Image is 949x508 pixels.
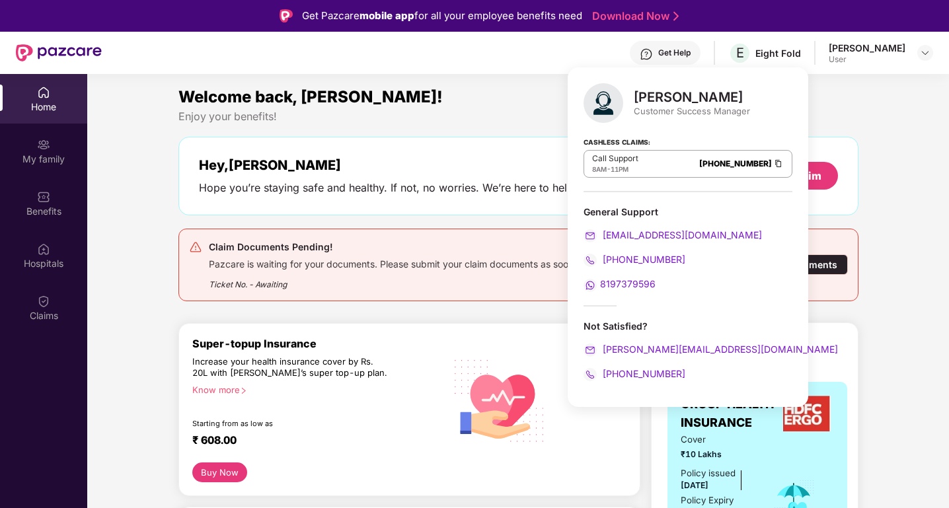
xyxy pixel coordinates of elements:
[360,9,414,22] strong: mobile app
[189,240,202,254] img: svg+xml;base64,PHN2ZyB4bWxucz0iaHR0cDovL3d3dy53My5vcmcvMjAwMC9zdmciIHdpZHRoPSIyNCIgaGVpZ2h0PSIyNC...
[611,165,628,173] span: 11PM
[584,320,792,381] div: Not Satisfied?
[783,396,831,431] img: insurerLogo
[681,493,734,507] div: Policy Expiry
[592,164,638,174] div: -
[37,86,50,99] img: svg+xml;base64,PHN2ZyBpZD0iSG9tZSIgeG1sbnM9Imh0dHA6Ly93d3cudzMub3JnLzIwMDAvc3ZnIiB3aWR0aD0iMjAiIG...
[584,205,792,292] div: General Support
[199,181,577,195] div: Hope you’re staying safe and healthy. If not, no worries. We’re here to help.
[37,242,50,256] img: svg+xml;base64,PHN2ZyBpZD0iSG9zcGl0YWxzIiB4bWxucz0iaHR0cDovL3d3dy53My5vcmcvMjAwMC9zdmciIHdpZHRoPS...
[600,254,685,265] span: [PHONE_NUMBER]
[584,229,597,242] img: svg+xml;base64,PHN2ZyB4bWxucz0iaHR0cDovL3d3dy53My5vcmcvMjAwMC9zdmciIHdpZHRoPSIyMCIgaGVpZ2h0PSIyMC...
[584,279,597,292] img: svg+xml;base64,PHN2ZyB4bWxucz0iaHR0cDovL3d3dy53My5vcmcvMjAwMC9zdmciIHdpZHRoPSIyMCIgaGVpZ2h0PSIyMC...
[600,278,656,289] span: 8197379596
[600,229,762,240] span: [EMAIL_ADDRESS][DOMAIN_NAME]
[681,480,708,490] span: [DATE]
[634,105,750,117] div: Customer Success Manager
[634,89,750,105] div: [PERSON_NAME]
[600,344,838,355] span: [PERSON_NAME][EMAIL_ADDRESS][DOMAIN_NAME]
[192,433,432,449] div: ₹ 608.00
[736,45,744,61] span: E
[37,295,50,308] img: svg+xml;base64,PHN2ZyBpZD0iQ2xhaW0iIHhtbG5zPSJodHRwOi8vd3d3LnczLm9yZy8yMDAwL3N2ZyIgd2lkdGg9IjIwIi...
[920,48,930,58] img: svg+xml;base64,PHN2ZyBpZD0iRHJvcGRvd24tMzJ4MzIiIHhtbG5zPSJodHRwOi8vd3d3LnczLm9yZy8yMDAwL3N2ZyIgd2...
[199,157,577,173] div: Hey, [PERSON_NAME]
[829,42,905,54] div: [PERSON_NAME]
[178,110,858,124] div: Enjoy your benefits!
[209,255,627,270] div: Pazcare is waiting for your documents. Please submit your claim documents as soon as possible.
[773,158,784,169] img: Clipboard Icon
[584,205,792,218] div: General Support
[584,134,650,149] strong: Cashless Claims:
[192,356,389,379] div: Increase your health insurance cover by Rs. 20L with [PERSON_NAME]’s super top-up plan.
[658,48,691,58] div: Get Help
[829,54,905,65] div: User
[192,337,445,350] div: Super-topup Insurance
[584,278,656,289] a: 8197379596
[445,345,554,455] img: svg+xml;base64,PHN2ZyB4bWxucz0iaHR0cDovL3d3dy53My5vcmcvMjAwMC9zdmciIHhtbG5zOnhsaW5rPSJodHRwOi8vd3...
[584,368,597,381] img: svg+xml;base64,PHN2ZyB4bWxucz0iaHR0cDovL3d3dy53My5vcmcvMjAwMC9zdmciIHdpZHRoPSIyMCIgaGVpZ2h0PSIyMC...
[600,368,685,379] span: [PHONE_NUMBER]
[592,153,638,164] p: Call Support
[584,83,623,123] img: svg+xml;base64,PHN2ZyB4bWxucz0iaHR0cDovL3d3dy53My5vcmcvMjAwMC9zdmciIHhtbG5zOnhsaW5rPSJodHRwOi8vd3...
[592,165,607,173] span: 8AM
[16,44,102,61] img: New Pazcare Logo
[584,254,597,267] img: svg+xml;base64,PHN2ZyB4bWxucz0iaHR0cDovL3d3dy53My5vcmcvMjAwMC9zdmciIHdpZHRoPSIyMCIgaGVpZ2h0PSIyMC...
[178,87,443,106] span: Welcome back, [PERSON_NAME]!
[681,466,736,480] div: Policy issued
[209,239,627,255] div: Claim Documents Pending!
[681,395,780,433] span: GROUP HEALTH INSURANCE
[584,368,685,379] a: [PHONE_NUMBER]
[37,138,50,151] img: svg+xml;base64,PHN2ZyB3aWR0aD0iMjAiIGhlaWdodD0iMjAiIHZpZXdCb3g9IjAgMCAyMCAyMCIgZmlsbD0ibm9uZSIgeG...
[755,47,801,59] div: Eight Fold
[302,8,582,24] div: Get Pazcare for all your employee benefits need
[192,384,437,394] div: Know more
[584,229,762,240] a: [EMAIL_ADDRESS][DOMAIN_NAME]
[681,448,755,460] span: ₹10 Lakhs
[584,344,838,355] a: [PERSON_NAME][EMAIL_ADDRESS][DOMAIN_NAME]
[240,387,247,394] span: right
[37,190,50,203] img: svg+xml;base64,PHN2ZyBpZD0iQmVuZWZpdHMiIHhtbG5zPSJodHRwOi8vd3d3LnczLm9yZy8yMDAwL3N2ZyIgd2lkdGg9Ij...
[192,462,247,482] button: Buy Now
[584,344,597,357] img: svg+xml;base64,PHN2ZyB4bWxucz0iaHR0cDovL3d3dy53My5vcmcvMjAwMC9zdmciIHdpZHRoPSIyMCIgaGVpZ2h0PSIyMC...
[209,270,627,291] div: Ticket No. - Awaiting
[280,9,293,22] img: Logo
[192,419,389,428] div: Starting from as low as
[584,320,792,332] div: Not Satisfied?
[640,48,653,61] img: svg+xml;base64,PHN2ZyBpZD0iSGVscC0zMngzMiIgeG1sbnM9Imh0dHA6Ly93d3cudzMub3JnLzIwMDAvc3ZnIiB3aWR0aD...
[699,159,772,168] a: [PHONE_NUMBER]
[584,254,685,265] a: [PHONE_NUMBER]
[681,433,755,447] span: Cover
[673,9,679,23] img: Stroke
[592,9,675,23] a: Download Now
